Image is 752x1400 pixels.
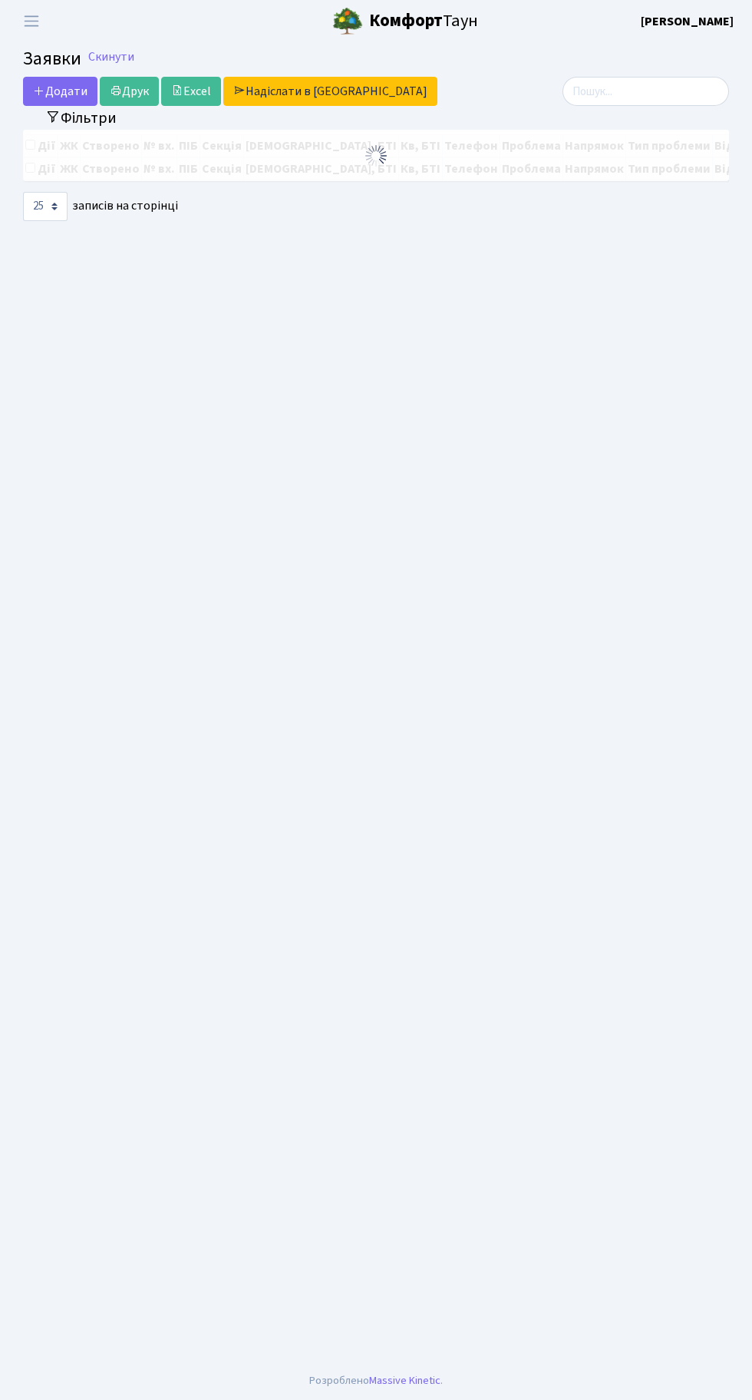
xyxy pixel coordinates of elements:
[309,1372,443,1389] div: Розроблено .
[35,106,127,130] button: Переключити фільтри
[12,8,51,34] button: Переключити навігацію
[23,192,178,221] label: записів на сторінці
[23,192,68,221] select: записів на сторінці
[332,6,363,37] img: logo.png
[641,13,734,30] b: [PERSON_NAME]
[100,77,159,106] a: Друк
[641,12,734,31] a: [PERSON_NAME]
[33,83,87,100] span: Додати
[369,8,443,33] b: Комфорт
[23,45,81,72] span: Заявки
[369,8,478,35] span: Таун
[88,50,134,64] a: Скинути
[23,77,97,106] a: Додати
[223,77,437,106] a: Надіслати в [GEOGRAPHIC_DATA]
[562,77,729,106] input: Пошук...
[161,77,221,106] a: Excel
[364,144,388,168] img: Обробка...
[369,1372,440,1388] a: Massive Kinetic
